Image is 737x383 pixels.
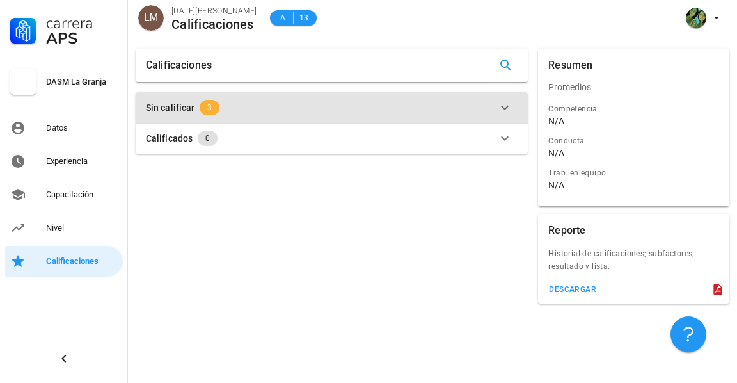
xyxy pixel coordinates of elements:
[548,102,719,115] div: Competencia
[171,4,257,17] div: [DATE][PERSON_NAME]
[548,285,596,294] div: descargar
[543,281,601,298] button: descargar
[686,8,706,28] div: avatar
[538,247,729,281] div: Historial de calificaciones; subfactores, resultado y lista.
[548,49,592,82] div: Resumen
[278,12,288,24] span: A
[171,17,257,31] div: Calificaciones
[548,179,564,191] div: N/A
[144,5,158,31] span: LM
[548,167,719,179] div: Trab. en equipo
[205,131,210,146] span: 0
[548,147,564,159] div: N/A
[5,246,123,277] a: Calificaciones
[299,12,309,24] span: 13
[46,31,118,46] div: APS
[5,213,123,243] a: Nivel
[46,123,118,133] div: Datos
[46,223,118,233] div: Nivel
[46,156,118,167] div: Experiencia
[548,134,719,147] div: Conducta
[46,15,118,31] div: Carrera
[46,256,118,266] div: Calificaciones
[5,179,123,210] a: Capacitación
[146,131,193,145] div: Calificados
[5,146,123,177] a: Experiencia
[207,100,212,115] span: 3
[146,101,194,115] div: Sin calificar
[136,92,528,123] button: Sin calificar 3
[5,113,123,143] a: Datos
[46,77,118,87] div: DASM La Granja
[146,49,212,82] div: Calificaciones
[548,115,564,127] div: N/A
[138,5,164,31] div: avatar
[136,123,528,154] button: Calificados 0
[538,72,729,102] div: Promedios
[46,190,118,200] div: Capacitación
[548,214,585,247] div: Reporte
